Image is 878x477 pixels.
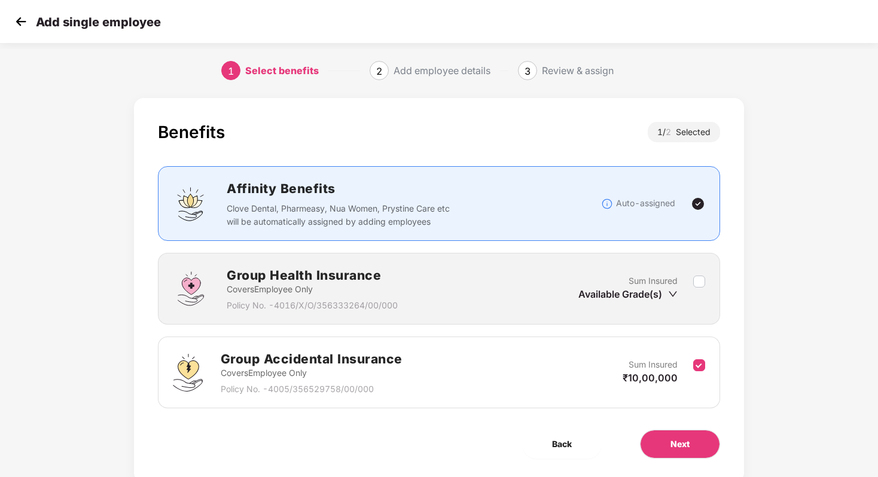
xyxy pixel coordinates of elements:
div: Add employee details [394,61,490,80]
span: down [668,289,678,299]
p: Policy No. - 4005/356529758/00/000 [221,383,403,396]
button: Back [522,430,602,458]
h2: Group Health Insurance [227,265,398,285]
span: Back [552,438,572,451]
span: ₹10,00,000 [623,372,678,384]
span: 1 [228,65,234,77]
p: Sum Insured [629,274,678,288]
p: Sum Insured [629,358,678,371]
p: Covers Employee Only [227,283,398,296]
div: Benefits [158,122,225,142]
p: Policy No. - 4016/X/O/356333264/00/000 [227,299,398,312]
h2: Group Accidental Insurance [221,349,403,369]
img: svg+xml;base64,PHN2ZyBpZD0iQWZmaW5pdHlfQmVuZWZpdHMiIGRhdGEtbmFtZT0iQWZmaW5pdHkgQmVuZWZpdHMiIHhtbG... [173,186,209,222]
button: Next [640,430,720,458]
img: svg+xml;base64,PHN2ZyBpZD0iR3JvdXBfSGVhbHRoX0luc3VyYW5jZSIgZGF0YS1uYW1lPSJHcm91cCBIZWFsdGggSW5zdX... [173,271,209,307]
img: svg+xml;base64,PHN2ZyBpZD0iVGljay0yNHgyNCIgeG1sbnM9Imh0dHA6Ly93d3cudzMub3JnLzIwMDAvc3ZnIiB3aWR0aD... [691,197,705,211]
h2: Affinity Benefits [227,179,600,198]
img: svg+xml;base64,PHN2ZyB4bWxucz0iaHR0cDovL3d3dy53My5vcmcvMjAwMC9zdmciIHdpZHRoPSIzMCIgaGVpZ2h0PSIzMC... [12,13,30,30]
img: svg+xml;base64,PHN2ZyB4bWxucz0iaHR0cDovL3d3dy53My5vcmcvMjAwMC9zdmciIHdpZHRoPSI0OS4zMjEiIGhlaWdodD... [173,354,202,392]
span: Next [670,438,690,451]
div: Select benefits [245,61,319,80]
p: Clove Dental, Pharmeasy, Nua Women, Prystine Care etc will be automatically assigned by adding em... [227,202,451,228]
div: 1 / Selected [648,122,720,142]
p: Auto-assigned [616,197,675,210]
span: 3 [525,65,531,77]
p: Covers Employee Only [221,366,403,380]
div: Available Grade(s) [578,288,678,301]
div: Review & assign [542,61,614,80]
span: 2 [376,65,382,77]
p: Add single employee [36,15,161,29]
img: svg+xml;base64,PHN2ZyBpZD0iSW5mb18tXzMyeDMyIiBkYXRhLW5hbWU9IkluZm8gLSAzMngzMiIgeG1sbnM9Imh0dHA6Ly... [601,198,613,210]
span: 2 [666,127,676,137]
